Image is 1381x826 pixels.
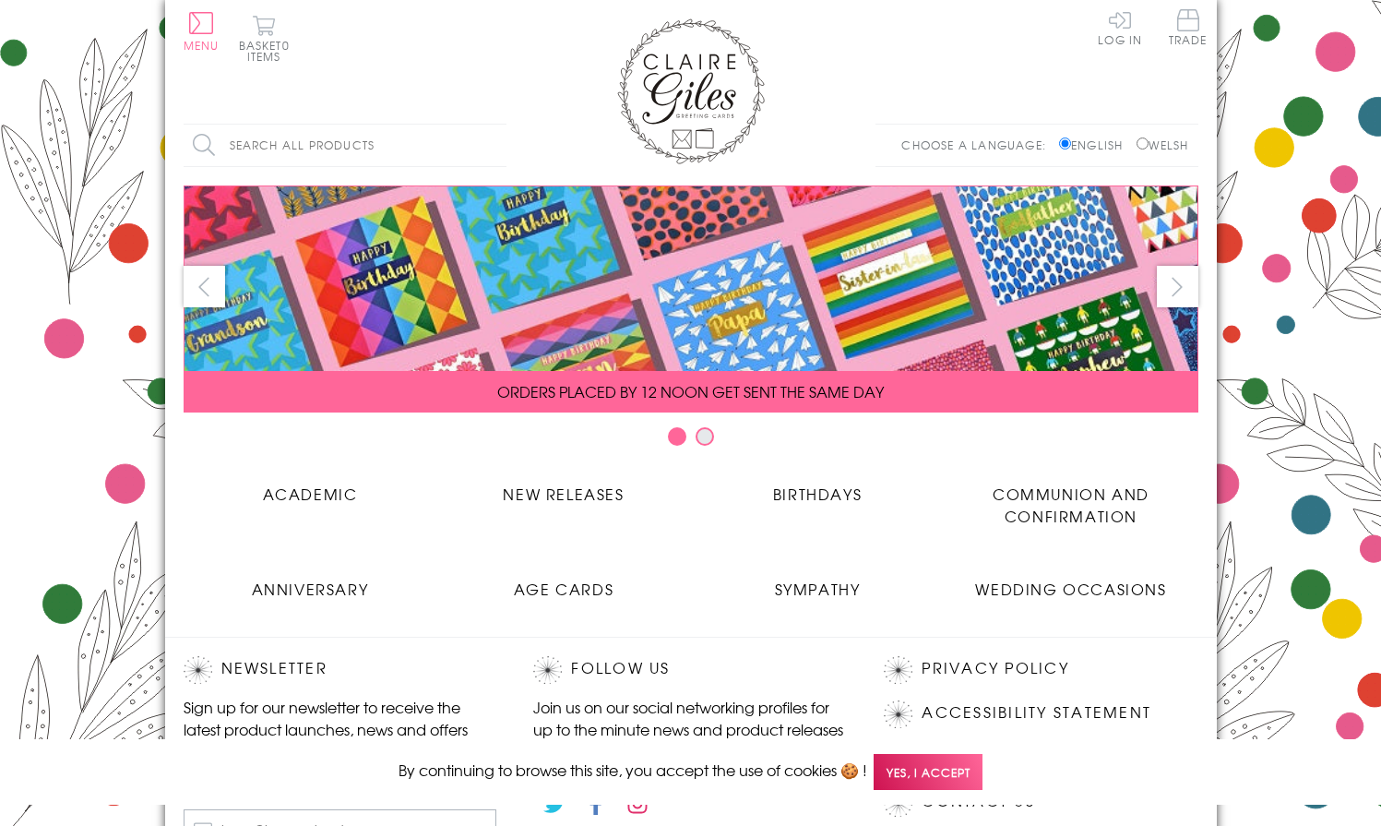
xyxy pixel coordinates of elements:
a: New Releases [437,469,691,505]
span: Academic [263,483,358,505]
a: Accessibility Statement [922,700,1151,725]
a: Log In [1098,9,1142,45]
a: Age Cards [437,564,691,600]
input: Search [488,125,506,166]
a: Wedding Occasions [945,564,1198,600]
a: Academic [184,469,437,505]
button: Menu [184,12,220,51]
label: Welsh [1137,137,1189,153]
img: Claire Giles Greetings Cards [617,18,765,164]
span: Anniversary [252,578,369,600]
input: Welsh [1137,138,1149,150]
a: Birthdays [691,469,945,505]
button: prev [184,266,225,307]
h2: Follow Us [533,656,847,684]
span: Birthdays [773,483,862,505]
a: Privacy Policy [922,656,1068,681]
a: Communion and Confirmation [945,469,1198,527]
span: New Releases [503,483,624,505]
p: Choose a language: [901,137,1055,153]
span: Communion and Confirmation [993,483,1149,527]
input: English [1059,138,1071,150]
span: Age Cards [514,578,613,600]
h2: Newsletter [184,656,497,684]
a: Anniversary [184,564,437,600]
button: next [1157,266,1198,307]
span: 0 items [247,37,290,65]
a: Trade [1169,9,1208,49]
button: Carousel Page 1 (Current Slide) [668,427,686,446]
a: Contact Us [922,789,1034,814]
div: Carousel Pagination [184,426,1198,455]
span: ORDERS PLACED BY 12 NOON GET SENT THE SAME DAY [497,380,884,402]
a: Sympathy [691,564,945,600]
span: Yes, I accept [874,754,982,790]
span: Sympathy [775,578,861,600]
span: Trade [1169,9,1208,45]
p: Sign up for our newsletter to receive the latest product launches, news and offers directly to yo... [184,696,497,762]
label: English [1059,137,1132,153]
button: Basket0 items [239,15,290,62]
span: Menu [184,37,220,54]
span: Wedding Occasions [975,578,1166,600]
p: Join us on our social networking profiles for up to the minute news and product releases the mome... [533,696,847,762]
button: Carousel Page 2 [696,427,714,446]
input: Search all products [184,125,506,166]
